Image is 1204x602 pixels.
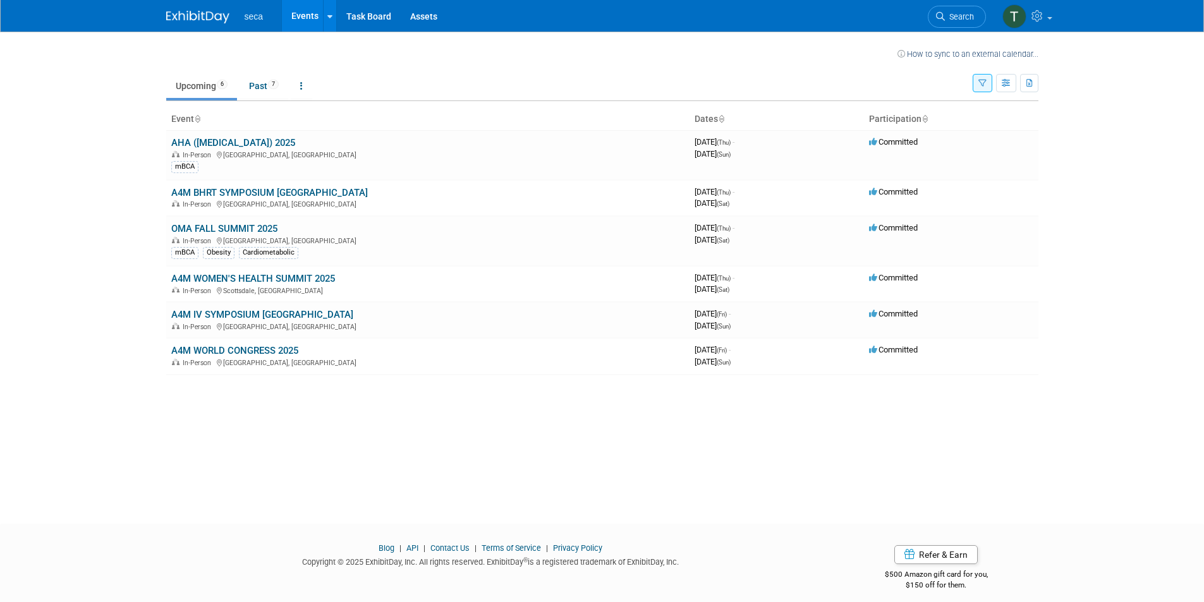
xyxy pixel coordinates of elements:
[717,237,729,244] span: (Sat)
[717,139,731,146] span: (Thu)
[430,543,470,553] a: Contact Us
[717,286,729,293] span: (Sat)
[695,235,729,244] span: [DATE]
[166,11,229,23] img: ExhibitDay
[553,543,602,553] a: Privacy Policy
[695,273,734,282] span: [DATE]
[733,223,734,232] span: -
[171,285,684,295] div: Scottsdale, [GEOGRAPHIC_DATA]
[695,357,731,366] span: [DATE]
[183,323,215,331] span: In-Person
[166,109,690,130] th: Event
[420,543,429,553] span: |
[717,311,727,318] span: (Fri)
[268,80,279,89] span: 7
[864,109,1038,130] th: Participation
[217,80,228,89] span: 6
[729,309,731,318] span: -
[928,6,986,28] a: Search
[695,345,731,354] span: [DATE]
[194,114,200,124] a: Sort by Event Name
[1002,4,1026,28] img: Tessa Schwikerath
[166,553,816,568] div: Copyright © 2025 ExhibitDay, Inc. All rights reserved. ExhibitDay is a registered trademark of Ex...
[171,198,684,208] div: [GEOGRAPHIC_DATA], [GEOGRAPHIC_DATA]
[695,137,734,147] span: [DATE]
[183,237,215,245] span: In-Person
[171,309,353,320] a: A4M IV SYMPOSIUM [GEOGRAPHIC_DATA]
[894,545,978,564] a: Refer & Earn
[171,357,684,367] div: [GEOGRAPHIC_DATA], [GEOGRAPHIC_DATA]
[171,137,295,148] a: AHA ([MEDICAL_DATA]) 2025
[717,323,731,330] span: (Sun)
[921,114,928,124] a: Sort by Participation Type
[171,187,368,198] a: A4M BHRT SYMPOSIUM [GEOGRAPHIC_DATA]
[396,543,404,553] span: |
[733,273,734,282] span: -
[834,580,1038,591] div: $150 off for them.
[695,284,729,294] span: [DATE]
[183,200,215,208] span: In-Person
[695,223,734,232] span: [DATE]
[718,114,724,124] a: Sort by Start Date
[690,109,864,130] th: Dates
[183,151,215,159] span: In-Person
[172,237,179,243] img: In-Person Event
[172,200,179,207] img: In-Person Event
[171,273,335,284] a: A4M WOMEN'S HEALTH SUMMIT 2025
[869,309,918,318] span: Committed
[171,223,277,234] a: OMA FALL SUMMIT 2025
[869,345,918,354] span: Committed
[183,359,215,367] span: In-Person
[171,345,298,356] a: A4M WORLD CONGRESS 2025
[239,247,298,258] div: Cardiometabolic
[171,321,684,331] div: [GEOGRAPHIC_DATA], [GEOGRAPHIC_DATA]
[717,275,731,282] span: (Thu)
[717,151,731,158] span: (Sun)
[172,323,179,329] img: In-Person Event
[171,247,198,258] div: mBCA
[171,149,684,159] div: [GEOGRAPHIC_DATA], [GEOGRAPHIC_DATA]
[733,187,734,196] span: -
[379,543,394,553] a: Blog
[717,347,727,354] span: (Fri)
[166,74,237,98] a: Upcoming6
[897,49,1038,59] a: How to sync to an external calendar...
[869,137,918,147] span: Committed
[482,543,541,553] a: Terms of Service
[172,151,179,157] img: In-Person Event
[695,149,731,159] span: [DATE]
[695,321,731,330] span: [DATE]
[183,287,215,295] span: In-Person
[729,345,731,354] span: -
[406,543,418,553] a: API
[172,359,179,365] img: In-Person Event
[869,223,918,232] span: Committed
[203,247,234,258] div: Obesity
[245,11,264,21] span: seca
[523,557,528,563] sup: ®
[171,161,198,172] div: mBCA
[171,235,684,245] div: [GEOGRAPHIC_DATA], [GEOGRAPHIC_DATA]
[717,189,731,196] span: (Thu)
[717,359,731,366] span: (Sun)
[717,200,729,207] span: (Sat)
[695,309,731,318] span: [DATE]
[543,543,551,553] span: |
[471,543,480,553] span: |
[869,187,918,196] span: Committed
[240,74,288,98] a: Past7
[695,187,734,196] span: [DATE]
[945,12,974,21] span: Search
[717,225,731,232] span: (Thu)
[834,561,1038,590] div: $500 Amazon gift card for you,
[695,198,729,208] span: [DATE]
[733,137,734,147] span: -
[869,273,918,282] span: Committed
[172,287,179,293] img: In-Person Event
